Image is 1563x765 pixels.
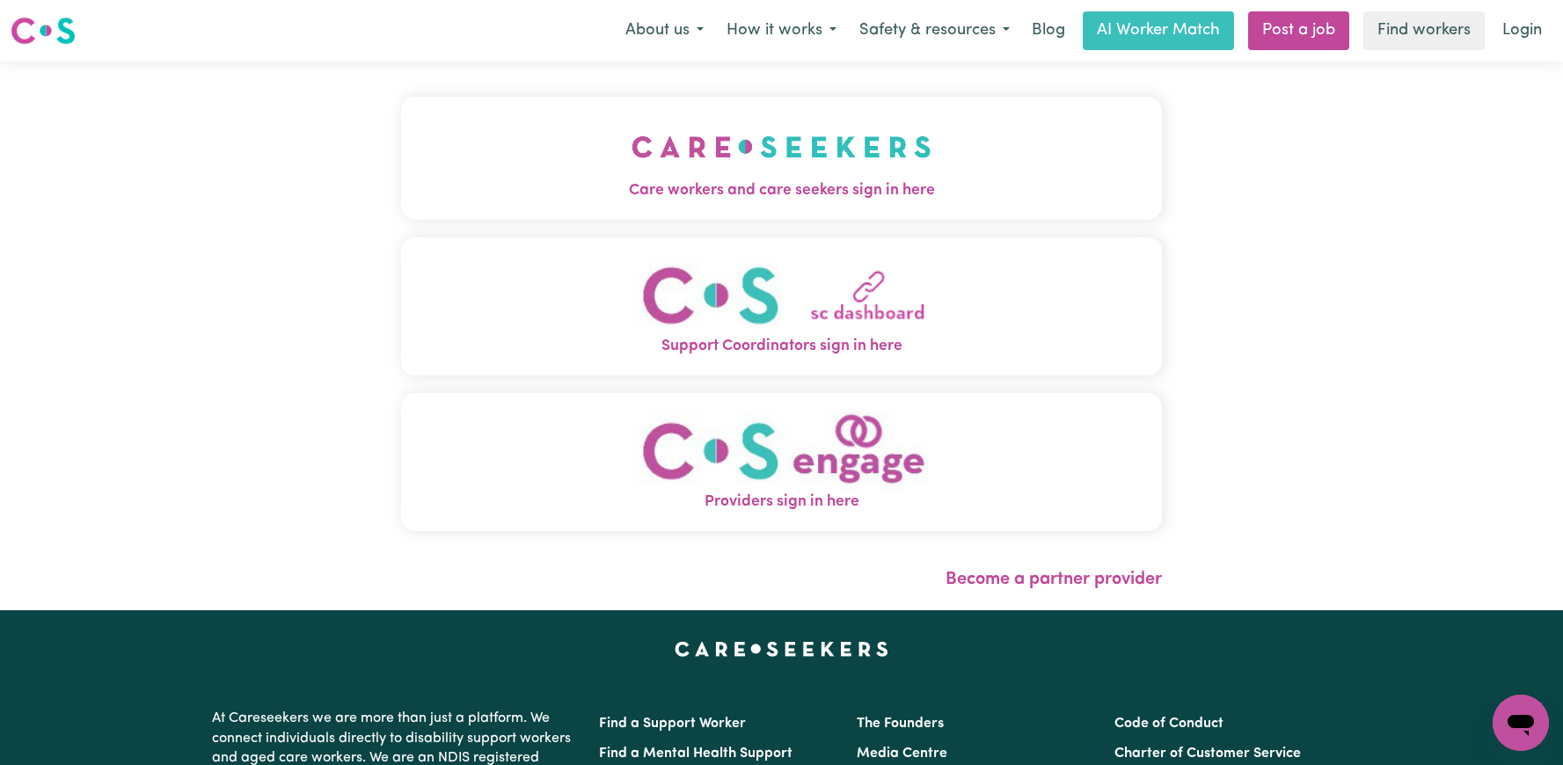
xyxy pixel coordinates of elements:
a: Charter of Customer Service [1114,747,1301,761]
a: Login [1492,11,1552,50]
a: Code of Conduct [1114,717,1223,731]
iframe: Button to launch messaging window [1493,695,1549,751]
a: The Founders [857,717,944,731]
a: Careseekers logo [11,11,76,51]
a: Become a partner provider [946,571,1162,588]
a: Find workers [1363,11,1485,50]
button: Support Coordinators sign in here [401,237,1162,375]
a: Blog [1021,11,1076,50]
button: Providers sign in here [401,393,1162,531]
a: Find a Support Worker [599,717,746,731]
span: Care workers and care seekers sign in here [401,179,1162,202]
a: Post a job [1248,11,1349,50]
span: Support Coordinators sign in here [401,335,1162,358]
button: Safety & resources [848,12,1021,49]
a: AI Worker Match [1083,11,1234,50]
span: Providers sign in here [401,491,1162,514]
a: Careseekers home page [675,642,888,656]
img: Careseekers logo [11,15,76,47]
a: Media Centre [857,747,947,761]
button: About us [614,12,715,49]
button: How it works [715,12,848,49]
button: Care workers and care seekers sign in here [401,97,1162,220]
